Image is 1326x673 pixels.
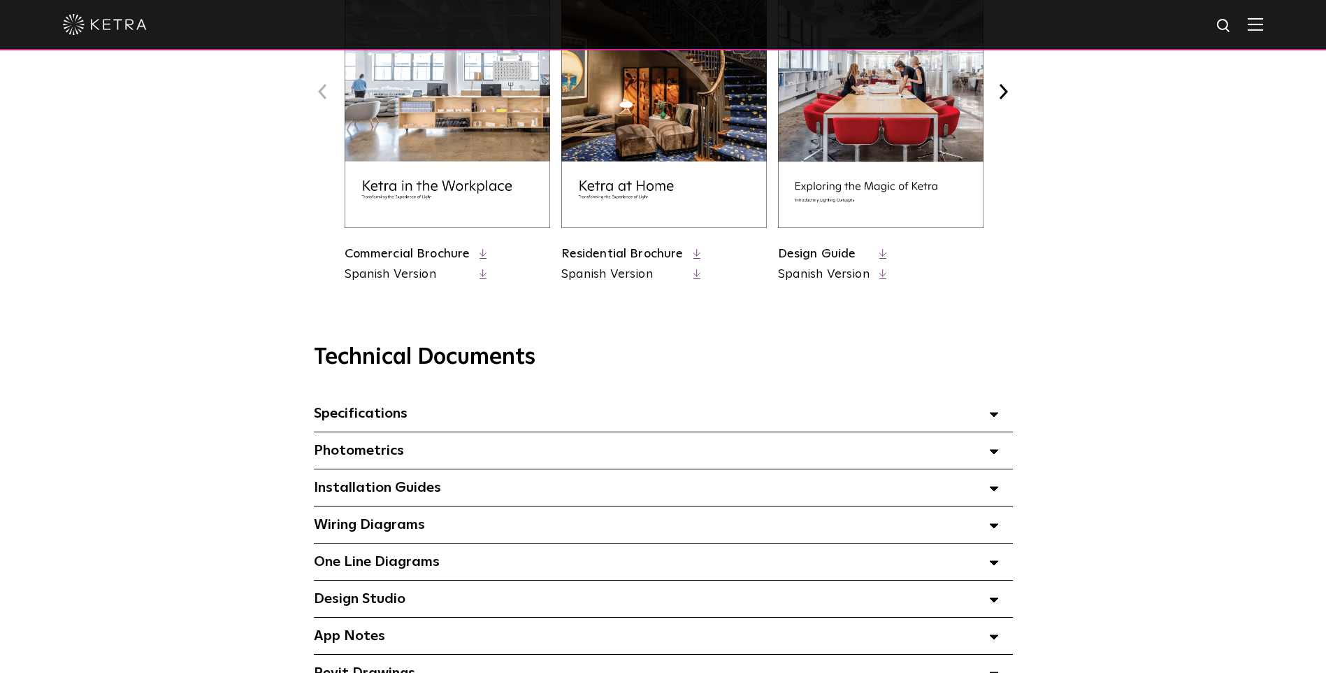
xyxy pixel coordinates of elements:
img: Hamburger%20Nav.svg [1248,17,1263,31]
img: ketra-logo-2019-white [63,14,147,35]
img: search icon [1216,17,1233,35]
h3: Technical Documents [314,344,1013,371]
a: Spanish Version [345,266,470,283]
a: Commercial Brochure [345,248,470,260]
button: Next [995,83,1013,101]
a: Spanish Version [778,266,870,283]
span: Photometrics [314,444,404,458]
span: Design Studio [314,592,405,606]
span: Wiring Diagrams [314,518,425,532]
span: App Notes [314,629,385,643]
span: Installation Guides [314,481,441,495]
a: Residential Brochure [561,248,684,260]
span: Specifications [314,406,408,420]
span: One Line Diagrams [314,555,440,569]
button: Previous [314,83,332,101]
a: Spanish Version [561,266,684,283]
a: Design Guide [778,248,856,260]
